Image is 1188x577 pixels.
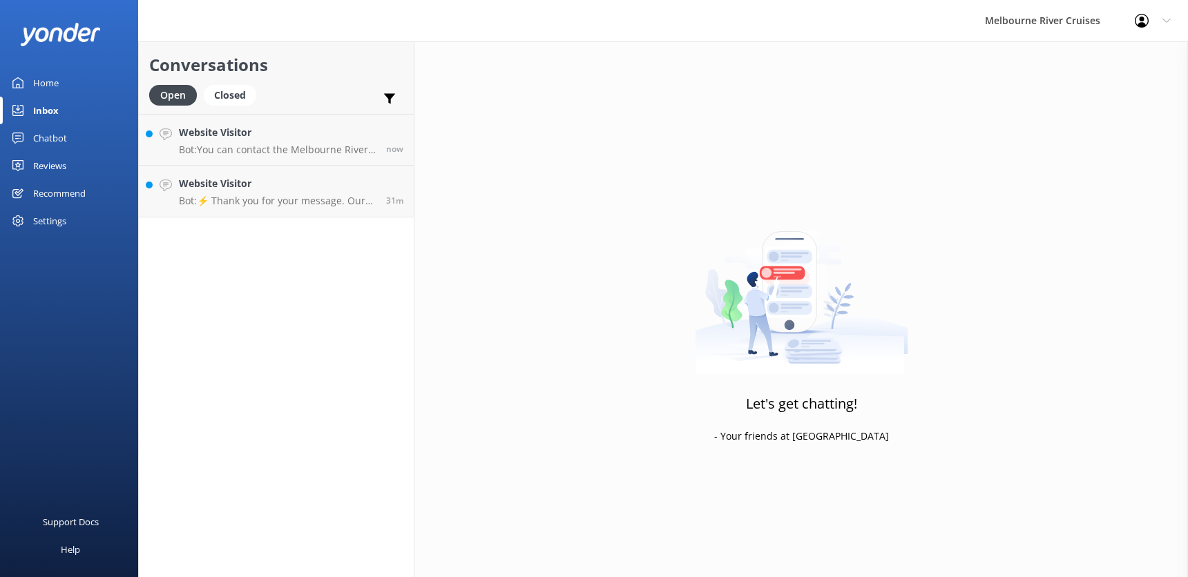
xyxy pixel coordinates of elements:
h4: Website Visitor [179,176,376,191]
a: Open [149,87,204,102]
h2: Conversations [149,52,403,78]
div: Open [149,85,197,106]
span: 11:18am 12-Aug-2025 (UTC +10:00) Australia/Sydney [386,143,403,155]
img: artwork of a man stealing a conversation from at giant smartphone [695,202,908,375]
div: Settings [33,207,66,235]
a: Closed [204,87,263,102]
h3: Let's get chatting! [746,393,857,415]
span: 10:48am 12-Aug-2025 (UTC +10:00) Australia/Sydney [386,195,403,206]
div: Reviews [33,152,66,179]
h4: Website Visitor [179,125,376,140]
img: yonder-white-logo.png [21,23,100,46]
div: Chatbot [33,124,67,152]
div: Home [33,69,59,97]
div: Support Docs [43,508,99,536]
div: Help [61,536,80,563]
a: Website VisitorBot:You can contact the Melbourne River Cruises team by calling [PHONE_NUMBER].now [139,114,414,166]
p: Bot: ⚡ Thank you for your message. Our office hours are Mon - Fri 9.30am - 5pm. We'll get back to... [179,195,376,207]
a: Website VisitorBot:⚡ Thank you for your message. Our office hours are Mon - Fri 9.30am - 5pm. We'... [139,166,414,217]
div: Inbox [33,97,59,124]
div: Recommend [33,179,86,207]
div: Closed [204,85,256,106]
p: Bot: You can contact the Melbourne River Cruises team by calling [PHONE_NUMBER]. [179,144,376,156]
p: - Your friends at [GEOGRAPHIC_DATA] [714,429,889,444]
